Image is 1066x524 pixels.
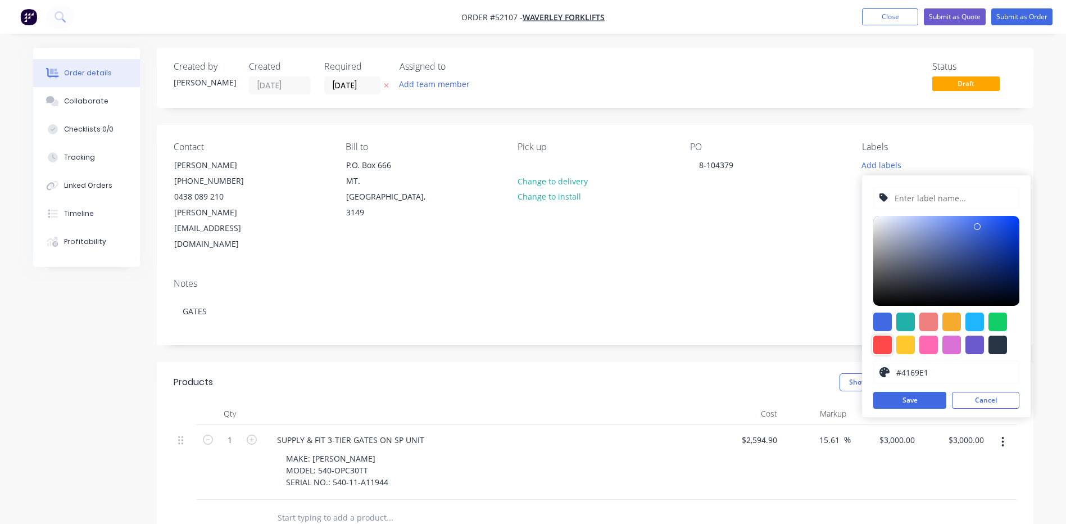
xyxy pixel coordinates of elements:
div: GATES [174,294,1017,328]
button: Cancel [952,392,1019,409]
div: #1fb6ff [965,313,984,331]
div: Tracking [64,152,95,162]
div: Qty [196,403,264,425]
div: SUPPLY & FIT 3-TIER GATES ON SP UNIT [268,432,433,448]
button: Submit as Order [991,8,1053,25]
div: #20b2aa [896,313,915,331]
div: Checklists 0/0 [64,124,114,134]
div: #f6ab2f [942,313,961,331]
div: Labels [862,142,1016,152]
div: [PERSON_NAME][EMAIL_ADDRESS][DOMAIN_NAME] [174,205,267,252]
div: [PERSON_NAME][PHONE_NUMBER]0438 089 210[PERSON_NAME][EMAIL_ADDRESS][DOMAIN_NAME] [165,157,277,252]
div: [PERSON_NAME] [174,76,235,88]
button: Submit as Quote [924,8,986,25]
div: Order details [64,68,112,78]
div: Cost [713,403,782,425]
button: Order details [33,59,140,87]
div: Notes [174,278,1017,289]
div: #6a5acd [965,336,984,354]
button: Checklists 0/0 [33,115,140,143]
button: Show / Hide columns [840,373,927,391]
button: Add team member [400,76,476,92]
button: Linked Orders [33,171,140,200]
button: Add labels [856,157,908,172]
div: MAKE: [PERSON_NAME] MODEL: 540-OPC30TT SERIAL NO.: 540-11-A11944 [277,450,397,490]
div: Contact [174,142,328,152]
div: Created [249,61,311,72]
div: P.O. Box 666MT. [GEOGRAPHIC_DATA], 3149 [337,157,449,221]
button: Save [873,392,946,409]
div: [PERSON_NAME] [174,157,267,173]
div: #ff4949 [873,336,892,354]
span: % [844,433,851,446]
div: Linked Orders [64,180,112,191]
div: #da70d6 [942,336,961,354]
input: Enter label name... [893,187,1013,209]
span: Draft [932,76,1000,91]
div: Collaborate [64,96,108,106]
button: Change to delivery [511,173,593,188]
div: Price [851,403,920,425]
img: Factory [20,8,37,25]
div: Assigned to [400,61,512,72]
div: Status [932,61,1017,72]
div: Pick up [518,142,672,152]
div: #ff69b4 [919,336,938,354]
button: Collaborate [33,87,140,115]
div: Products [174,376,213,389]
div: 8-104379 [690,157,742,173]
span: Order #52107 - [461,12,523,22]
div: #ffc82c [896,336,915,354]
button: Change to install [511,189,587,204]
div: #13ce66 [988,313,1007,331]
div: Profitability [64,237,106,247]
div: [PHONE_NUMBER] [174,173,267,189]
div: Required [324,61,386,72]
div: #4169e1 [873,313,892,331]
div: Created by [174,61,235,72]
div: 0438 089 210 [174,189,267,205]
div: PO [690,142,844,152]
div: MT. [GEOGRAPHIC_DATA], 3149 [346,173,439,220]
div: Markup [782,403,851,425]
div: Bill to [346,142,500,152]
button: Add team member [393,76,475,92]
div: Timeline [64,209,94,219]
button: Tracking [33,143,140,171]
button: Close [862,8,918,25]
a: WAVERLEY FORKLIFTS [523,12,605,22]
div: #f08080 [919,313,938,331]
button: Timeline [33,200,140,228]
div: P.O. Box 666 [346,157,439,173]
div: #273444 [988,336,1007,354]
button: Profitability [33,228,140,256]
